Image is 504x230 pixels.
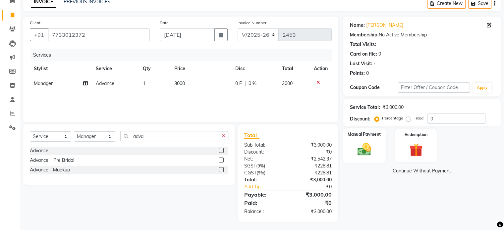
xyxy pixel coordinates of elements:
div: 0 [378,51,381,58]
th: Stylist [30,61,92,76]
span: 9% [257,163,264,168]
span: 3000 [282,80,293,86]
div: Services [30,49,337,61]
input: Search or Scan [120,131,219,141]
div: ₹3,000.00 [383,104,404,111]
div: Service Total: [350,104,380,111]
span: 0 % [249,80,256,87]
div: ( ) [239,162,288,169]
div: Discount: [239,149,288,156]
div: Membership: [350,31,379,38]
div: ₹0 [296,183,336,190]
a: Add Tip [239,183,296,190]
span: 1 [143,80,145,86]
label: Percentage [382,115,403,121]
div: ₹3,000.00 [288,142,337,149]
div: Card on file: [350,51,377,58]
label: Client [30,20,40,26]
span: SGST [244,163,256,169]
span: 9% [258,170,264,175]
div: Advance [30,147,48,154]
label: Redemption [405,132,427,138]
div: ₹3,000.00 [288,176,337,183]
button: +91 [30,28,48,41]
div: Paid: [239,199,288,207]
div: ₹228.81 [288,169,337,176]
div: Balance : [239,208,288,215]
div: Net: [239,156,288,162]
div: Payable: [239,191,288,199]
div: ₹2,542.37 [288,156,337,162]
th: Price [170,61,232,76]
th: Disc [231,61,278,76]
label: Date [160,20,169,26]
img: _cash.svg [353,142,375,158]
a: Continue Without Payment [345,167,499,174]
div: Name: [350,22,365,29]
div: Total: [239,176,288,183]
div: Sub Total: [239,142,288,149]
span: CGST [244,170,256,176]
span: Manager [34,80,53,86]
div: ₹228.81 [288,162,337,169]
div: Advance - Maekup [30,166,70,173]
div: ₹0 [288,199,337,207]
input: Search by Name/Mobile/Email/Code [48,28,150,41]
label: Manual Payment [348,131,381,137]
span: Advance [96,80,114,86]
div: Points: [350,70,365,77]
div: ₹3,000.00 [288,208,337,215]
a: [PERSON_NAME] [366,22,403,29]
input: Enter Offer / Coupon Code [398,82,470,93]
span: 3000 [174,80,185,86]
div: Last Visit: [350,60,372,67]
th: Qty [139,61,170,76]
th: Total [278,61,310,76]
div: No Active Membership [350,31,494,38]
th: Action [310,61,332,76]
div: - [373,60,375,67]
span: 0 F [235,80,242,87]
button: Apply [473,83,491,93]
th: Service [92,61,139,76]
div: 0 [366,70,369,77]
span: Total [244,132,259,139]
div: ₹0 [288,149,337,156]
div: ( ) [239,169,288,176]
div: Coupon Code [350,84,398,91]
div: ₹3,000.00 [288,191,337,199]
div: Discount: [350,115,370,122]
div: Total Visits: [350,41,376,48]
div: Advance _ Pre Bridal [30,157,74,164]
label: Fixed [414,115,423,121]
label: Invoice Number [238,20,266,26]
img: _gift.svg [405,142,427,158]
span: | [245,80,246,87]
